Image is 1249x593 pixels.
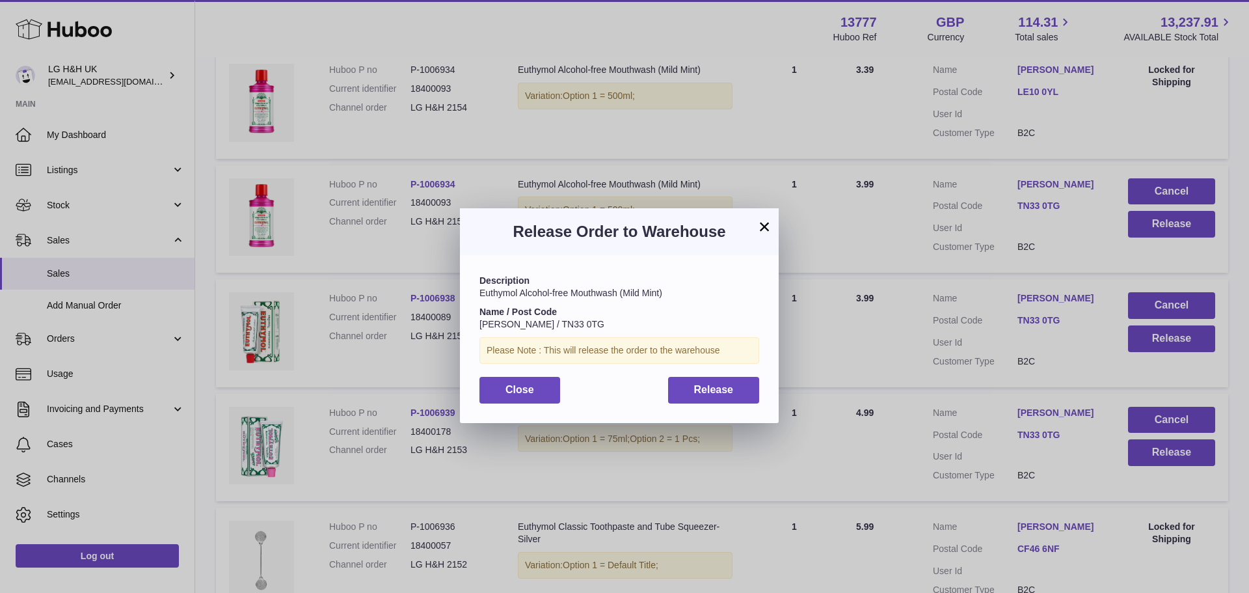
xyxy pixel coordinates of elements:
strong: Name / Post Code [479,307,557,317]
h3: Release Order to Warehouse [479,221,759,242]
span: [PERSON_NAME] / TN33 0TG [479,319,604,329]
button: × [757,219,772,234]
div: Please Note : This will release the order to the warehouse [479,337,759,364]
span: Close [505,384,534,395]
span: Release [694,384,734,395]
span: Euthymol Alcohol-free Mouthwash (Mild Mint) [479,288,662,298]
strong: Description [479,275,530,286]
button: Close [479,377,560,404]
button: Release [668,377,760,404]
